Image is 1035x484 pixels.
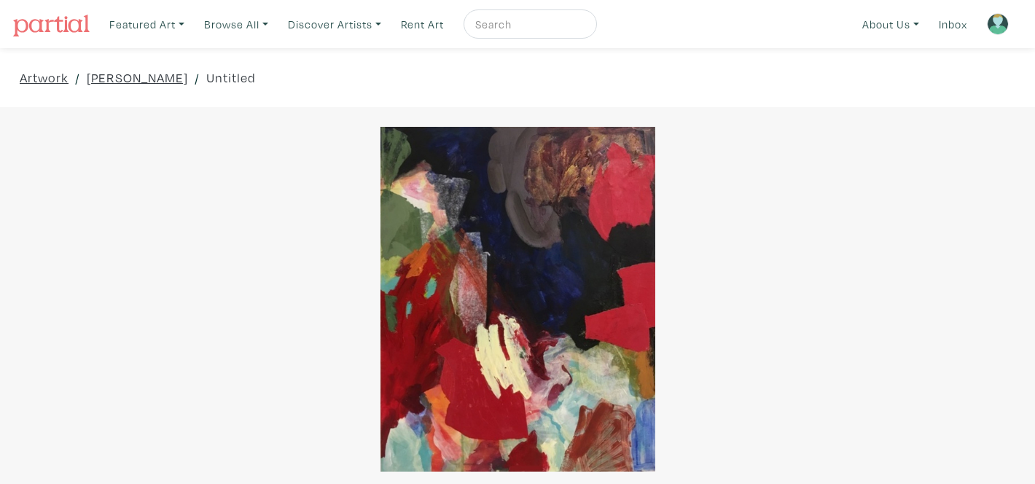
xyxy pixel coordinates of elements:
a: Browse All [198,9,275,39]
span: / [75,68,80,87]
a: Untitled [206,68,256,87]
a: About Us [856,9,926,39]
a: Rent Art [394,9,450,39]
span: / [195,68,200,87]
img: avatar.png [987,13,1009,35]
a: Artwork [20,68,69,87]
a: Discover Artists [281,9,388,39]
a: Featured Art [103,9,191,39]
a: Inbox [932,9,974,39]
a: [PERSON_NAME] [87,68,188,87]
input: Search [474,15,583,34]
